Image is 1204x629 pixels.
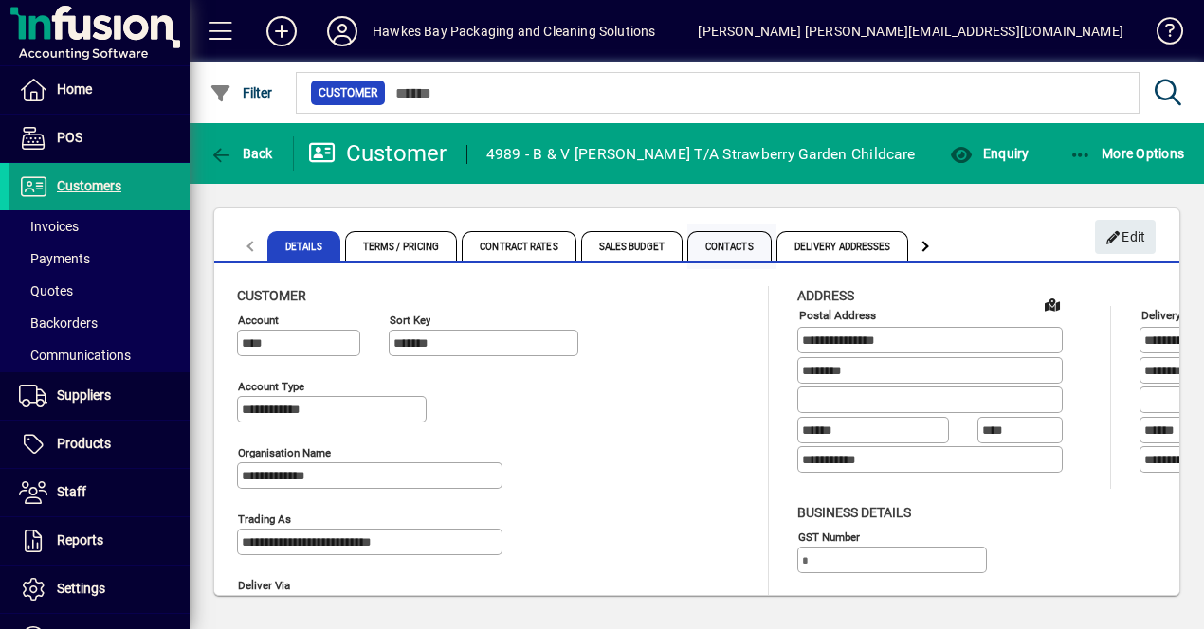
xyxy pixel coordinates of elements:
[581,231,683,261] span: Sales Budget
[1095,220,1156,254] button: Edit
[19,219,79,234] span: Invoices
[57,581,105,596] span: Settings
[57,130,82,145] span: POS
[9,275,190,307] a: Quotes
[238,512,291,526] mat-label: Trading as
[9,243,190,275] a: Payments
[319,83,377,102] span: Customer
[945,136,1033,171] button: Enquiry
[57,178,121,193] span: Customers
[57,81,92,97] span: Home
[9,421,190,468] a: Products
[190,136,294,171] app-page-header-button: Back
[950,146,1029,161] span: Enquiry
[57,484,86,499] span: Staff
[9,307,190,339] a: Backorders
[390,314,430,327] mat-label: Sort key
[1069,146,1185,161] span: More Options
[9,566,190,613] a: Settings
[797,288,854,303] span: Address
[57,387,111,403] span: Suppliers
[698,16,1123,46] div: [PERSON_NAME] [PERSON_NAME][EMAIL_ADDRESS][DOMAIN_NAME]
[205,136,278,171] button: Back
[251,14,312,48] button: Add
[687,231,772,261] span: Contacts
[776,231,909,261] span: Delivery Addresses
[9,115,190,162] a: POS
[9,517,190,565] a: Reports
[312,14,373,48] button: Profile
[345,231,458,261] span: Terms / Pricing
[308,138,447,169] div: Customer
[1065,136,1190,171] button: More Options
[9,372,190,420] a: Suppliers
[57,436,111,451] span: Products
[1105,222,1146,253] span: Edit
[798,530,860,543] mat-label: GST Number
[1142,4,1180,65] a: Knowledge Base
[1037,289,1067,319] a: View on map
[19,251,90,266] span: Payments
[238,314,279,327] mat-label: Account
[9,339,190,371] a: Communications
[9,210,190,243] a: Invoices
[205,76,278,110] button: Filter
[9,66,190,114] a: Home
[19,348,131,363] span: Communications
[9,469,190,516] a: Staff
[797,505,911,520] span: Business details
[238,579,290,592] mat-label: Deliver via
[210,85,273,100] span: Filter
[19,283,73,298] span: Quotes
[462,231,575,261] span: Contract Rates
[267,231,340,261] span: Details
[238,380,304,393] mat-label: Account Type
[238,446,331,459] mat-label: Organisation name
[19,315,98,331] span: Backorders
[373,16,656,46] div: Hawkes Bay Packaging and Cleaning Solutions
[237,288,306,303] span: Customer
[210,146,273,161] span: Back
[57,532,103,548] span: Reports
[486,139,916,170] div: 4989 - B & V [PERSON_NAME] T/A Strawberry Garden Childcare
